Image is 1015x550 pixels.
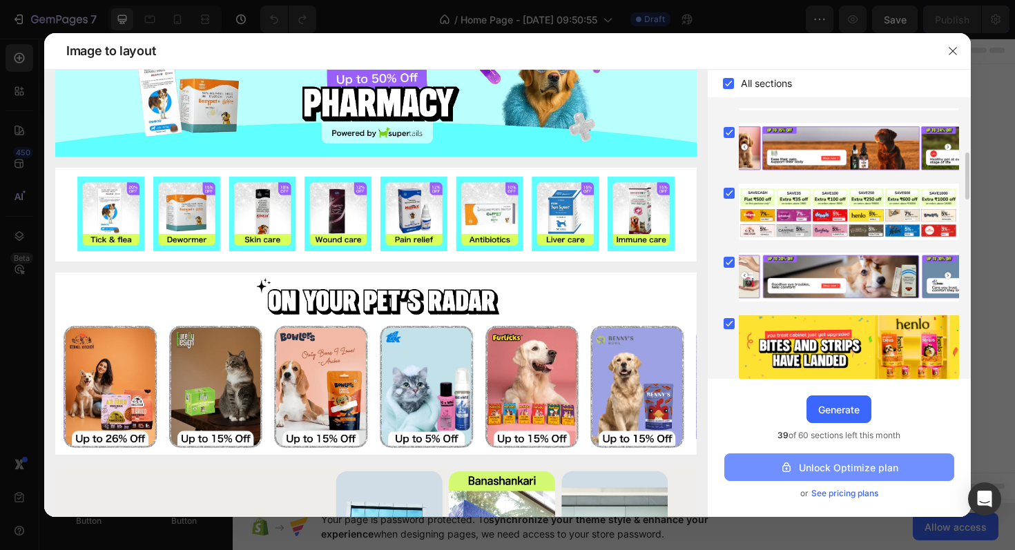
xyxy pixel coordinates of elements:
div: or [724,487,954,500]
span: 39 [777,430,789,440]
button: Add sections [314,279,409,306]
div: Generate [818,402,860,417]
div: Start with Generating from URL or image [322,356,507,367]
div: Start with Sections from sidebar [331,251,498,268]
span: See pricing plans [811,487,878,500]
span: All sections [741,75,792,92]
span: of 60 sections left this month [777,429,900,442]
button: Add elements [417,279,514,306]
div: Unlock Optimize plan [780,460,898,475]
div: Open Intercom Messenger [968,482,1001,515]
button: Generate [806,395,871,423]
span: Image to layout [66,43,155,59]
button: Unlock Optimize plan [724,453,954,481]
